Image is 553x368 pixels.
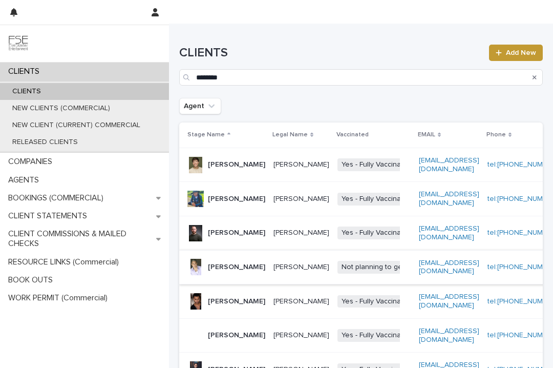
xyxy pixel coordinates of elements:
[337,193,416,206] span: Yes - Fully Vaccinated
[337,261,448,274] span: Not planning to get vaccinated.
[419,293,479,309] a: [EMAIL_ADDRESS][DOMAIN_NAME]
[208,297,265,306] p: [PERSON_NAME]
[179,46,483,60] h1: CLIENTS
[506,49,536,56] span: Add New
[419,225,479,241] a: [EMAIL_ADDRESS][DOMAIN_NAME]
[273,297,329,306] p: [PERSON_NAME]
[4,257,127,267] p: RESOURCE LINKS (Commercial)
[336,129,369,140] p: Vaccinated
[273,229,329,237] p: [PERSON_NAME]
[273,195,329,203] p: [PERSON_NAME]
[273,160,329,169] p: [PERSON_NAME]
[4,67,48,76] p: CLIENTS
[419,191,479,207] a: [EMAIL_ADDRESS][DOMAIN_NAME]
[489,45,543,61] a: Add New
[418,129,435,140] p: EMAIL
[337,295,416,308] span: Yes - Fully Vaccinated
[4,87,49,96] p: CLIENTS
[337,329,416,342] span: Yes - Fully Vaccinated
[273,263,329,272] p: [PERSON_NAME]
[4,104,118,113] p: NEW CLIENTS (COMMERCIAL)
[208,195,265,203] p: [PERSON_NAME]
[208,160,265,169] p: [PERSON_NAME]
[4,193,112,203] p: BOOKINGS (COMMERCIAL)
[337,158,416,171] span: Yes - Fully Vaccinated
[4,175,47,185] p: AGENTS
[179,69,543,86] input: Search
[4,293,116,303] p: WORK PERMIT (Commercial)
[486,129,506,140] p: Phone
[419,157,479,173] a: [EMAIL_ADDRESS][DOMAIN_NAME]
[4,138,86,147] p: RELEASED CLIENTS
[4,157,60,167] p: COMPANIES
[8,33,29,54] img: 9JgRvJ3ETPGCJDhvPVA5
[179,98,221,114] button: Agent
[187,129,225,140] p: Stage Name
[4,211,95,221] p: CLIENT STATEMENTS
[208,331,265,340] p: [PERSON_NAME]
[208,263,265,272] p: [PERSON_NAME]
[273,331,329,340] p: [PERSON_NAME]
[4,275,61,285] p: BOOK OUTS
[337,227,416,239] span: Yes - Fully Vaccinated
[4,121,148,130] p: NEW CLIENT (CURRENT) COMMERCIAL
[208,229,265,237] p: [PERSON_NAME]
[4,229,156,249] p: CLIENT COMMISSIONS & MAILED CHECKS
[272,129,308,140] p: Legal Name
[419,328,479,343] a: [EMAIL_ADDRESS][DOMAIN_NAME]
[419,259,479,275] a: [EMAIL_ADDRESS][DOMAIN_NAME]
